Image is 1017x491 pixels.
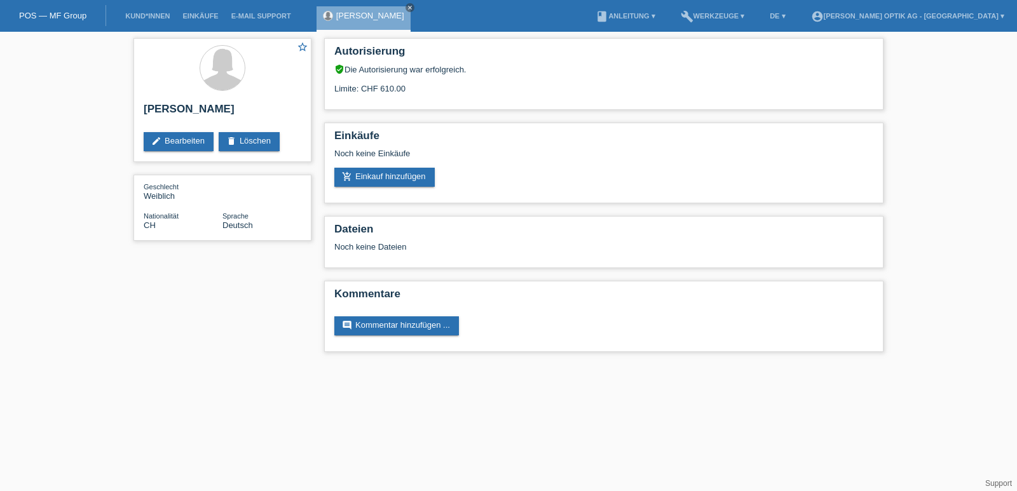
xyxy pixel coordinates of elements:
a: E-Mail Support [225,12,297,20]
h2: Dateien [334,223,873,242]
a: Einkäufe [176,12,224,20]
a: DE ▾ [763,12,791,20]
a: buildWerkzeuge ▾ [674,12,751,20]
div: Die Autorisierung war erfolgreich. [334,64,873,74]
i: comment [342,320,352,330]
h2: Einkäufe [334,130,873,149]
a: add_shopping_cartEinkauf hinzufügen [334,168,435,187]
a: Support [985,479,1012,488]
i: book [596,10,608,23]
a: close [406,3,414,12]
a: commentKommentar hinzufügen ... [334,316,459,335]
a: Kund*innen [119,12,176,20]
h2: Kommentare [334,288,873,307]
span: Geschlecht [144,183,179,191]
div: Limite: CHF 610.00 [334,74,873,93]
div: Noch keine Dateien [334,242,723,252]
i: edit [151,136,161,146]
a: editBearbeiten [144,132,214,151]
div: Noch keine Einkäufe [334,149,873,168]
a: star_border [297,41,308,55]
i: add_shopping_cart [342,172,352,182]
a: POS — MF Group [19,11,86,20]
i: account_circle [811,10,824,23]
span: Sprache [222,212,249,220]
div: Weiblich [144,182,222,201]
i: build [681,10,693,23]
a: [PERSON_NAME] [336,11,404,20]
span: Schweiz [144,220,156,230]
a: deleteLöschen [219,132,280,151]
i: close [407,4,413,11]
i: delete [226,136,236,146]
i: star_border [297,41,308,53]
a: account_circle[PERSON_NAME] Optik AG - [GEOGRAPHIC_DATA] ▾ [805,12,1011,20]
h2: Autorisierung [334,45,873,64]
h2: [PERSON_NAME] [144,103,301,122]
a: bookAnleitung ▾ [589,12,661,20]
i: verified_user [334,64,345,74]
span: Nationalität [144,212,179,220]
span: Deutsch [222,220,253,230]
